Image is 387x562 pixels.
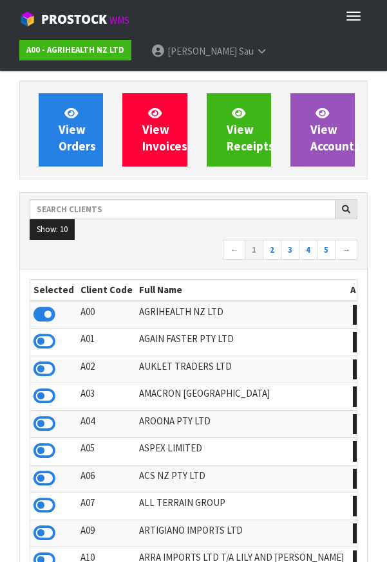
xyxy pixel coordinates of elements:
[136,329,347,356] td: AGAIN FASTER PTY LTD
[77,465,136,493] td: A06
[19,40,131,60] a: A00 - AGRIHEALTH NZ LTD
[310,105,360,154] span: View Accounts
[39,93,103,167] a: ViewOrders
[317,240,335,260] a: 5
[77,438,136,466] td: A05
[263,240,281,260] a: 2
[77,410,136,438] td: A04
[30,199,335,219] input: Search clients
[136,520,347,547] td: ARTIGIANO IMPORTS LTD
[30,219,75,240] button: Show: 10
[207,93,271,167] a: ViewReceipts
[41,11,107,28] span: ProStock
[142,105,187,154] span: View Invoices
[77,356,136,383] td: A02
[347,280,382,300] th: Action
[136,493,347,520] td: ALL TERRAIN GROUP
[30,240,357,262] nav: Page navigation
[122,93,187,167] a: ViewInvoices
[26,44,124,55] strong: A00 - AGRIHEALTH NZ LTD
[59,105,96,154] span: View Orders
[136,356,347,383] td: AUKLET TRADERS LTD
[136,465,347,493] td: ACS NZ PTY LTD
[136,383,347,411] td: AMACRON [GEOGRAPHIC_DATA]
[77,301,136,329] td: A00
[281,240,299,260] a: 3
[77,280,136,300] th: Client Code
[136,301,347,329] td: AGRIHEALTH NZ LTD
[30,280,77,300] th: Selected
[223,240,245,260] a: ←
[227,105,274,154] span: View Receipts
[109,14,129,26] small: WMS
[335,240,357,260] a: →
[77,329,136,356] td: A01
[167,45,237,57] span: [PERSON_NAME]
[77,383,136,411] td: A03
[19,11,35,27] img: cube-alt.png
[245,240,263,260] a: 1
[290,93,355,167] a: ViewAccounts
[136,438,347,466] td: ASPEX LIMITED
[136,280,347,300] th: Full Name
[77,520,136,547] td: A09
[136,410,347,438] td: AROONA PTY LTD
[239,45,254,57] span: Sau
[299,240,317,260] a: 4
[77,493,136,520] td: A07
